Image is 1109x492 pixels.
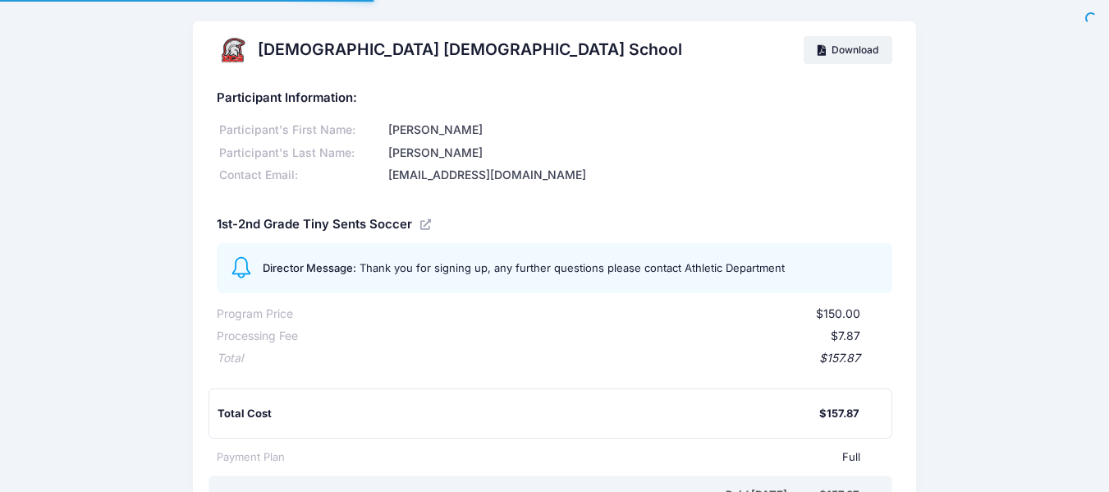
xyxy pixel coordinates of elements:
h2: [DEMOGRAPHIC_DATA] [DEMOGRAPHIC_DATA] School [258,40,682,59]
div: Payment Plan [217,449,285,466]
h5: Participant Information: [217,91,892,106]
div: [PERSON_NAME] [386,122,892,139]
div: Total [217,350,243,367]
div: Processing Fee [217,328,298,345]
a: View Registration Details [420,217,433,232]
div: $157.87 [819,406,859,422]
div: Participant's First Name: [217,122,386,139]
a: Download [804,36,892,64]
span: $150.00 [816,306,860,320]
div: Participant's Last Name: [217,145,386,162]
div: [EMAIL_ADDRESS][DOMAIN_NAME] [386,167,892,184]
h5: 1st-2nd Grade Tiny Sents Soccer [217,218,412,232]
div: $7.87 [298,328,860,345]
span: Director Message: [263,261,356,274]
div: Full [285,449,860,466]
span: Thank you for signing up, any further questions please contact Athletic Department [360,261,785,274]
div: [PERSON_NAME] [386,145,892,162]
div: $157.87 [243,350,860,367]
div: Contact Email: [217,167,386,184]
div: Program Price [217,306,293,323]
div: Total Cost [218,406,819,422]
